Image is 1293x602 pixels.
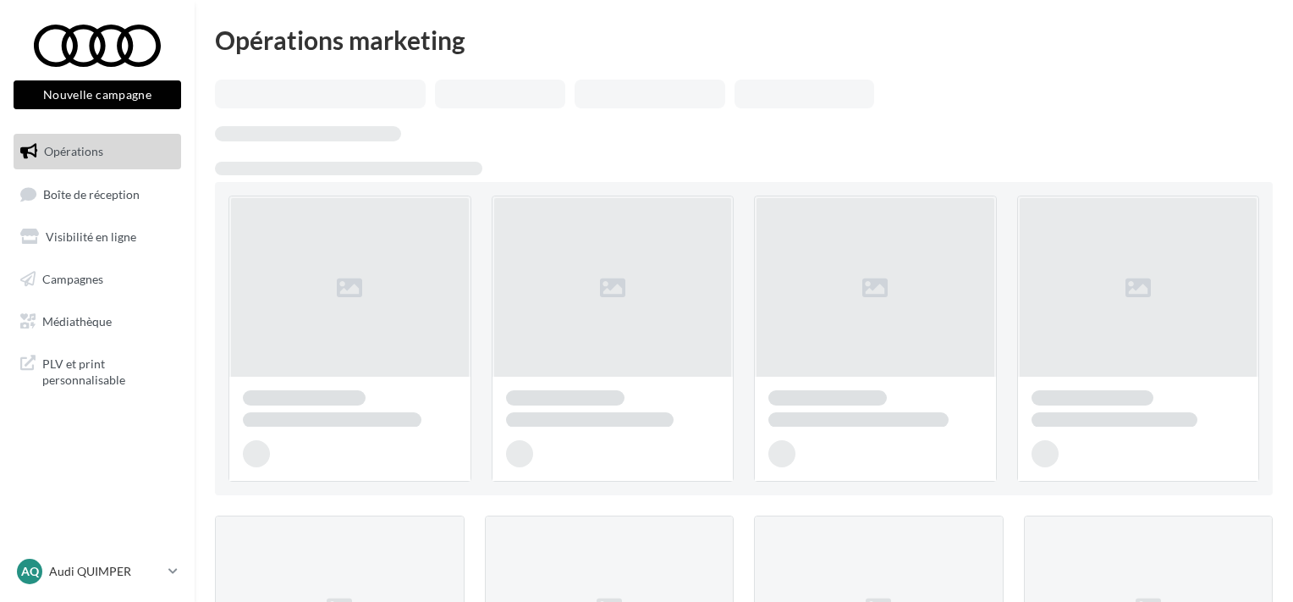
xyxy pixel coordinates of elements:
[42,272,103,286] span: Campagnes
[49,563,162,580] p: Audi QUIMPER
[21,563,39,580] span: AQ
[10,219,184,255] a: Visibilité en ligne
[43,186,140,201] span: Boîte de réception
[10,304,184,340] a: Médiathèque
[10,176,184,213] a: Boîte de réception
[44,144,103,158] span: Opérations
[14,80,181,109] button: Nouvelle campagne
[215,27,1273,52] div: Opérations marketing
[10,262,184,297] a: Campagnes
[10,345,184,395] a: PLV et print personnalisable
[14,555,181,588] a: AQ Audi QUIMPER
[10,134,184,169] a: Opérations
[42,352,174,389] span: PLV et print personnalisable
[46,229,136,244] span: Visibilité en ligne
[42,313,112,328] span: Médiathèque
